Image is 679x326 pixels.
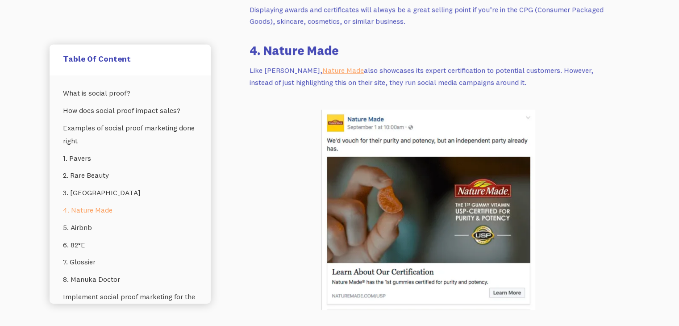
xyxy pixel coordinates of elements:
a: How does social proof impact sales? [63,102,197,119]
h5: Table Of Content [63,54,197,64]
a: 5. Airbnb [63,219,197,236]
p: Displaying awards and certificates will always be a great selling point if you’re in the CPG (Con... [250,4,607,27]
p: Like [PERSON_NAME], also showcases its expert certification to potential customers. However, inst... [250,64,607,88]
a: 3. [GEOGRAPHIC_DATA] [63,184,197,201]
a: 1. Pavers [63,150,197,167]
a: What is social proof? [63,84,197,102]
a: 2. Rare Beauty [63,167,197,184]
a: 8. Manuka Doctor [63,271,197,288]
img: Social proof marketing examples [321,110,535,310]
h3: 4. Nature Made [250,42,607,59]
a: Examples of social proof marketing done right [63,119,197,150]
a: 4. Nature Made [63,201,197,219]
a: 6. 82°E [63,236,197,254]
a: Nature Made [322,66,364,75]
a: Implement social proof marketing for the win! [63,288,197,318]
a: 7. Glossier [63,253,197,271]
